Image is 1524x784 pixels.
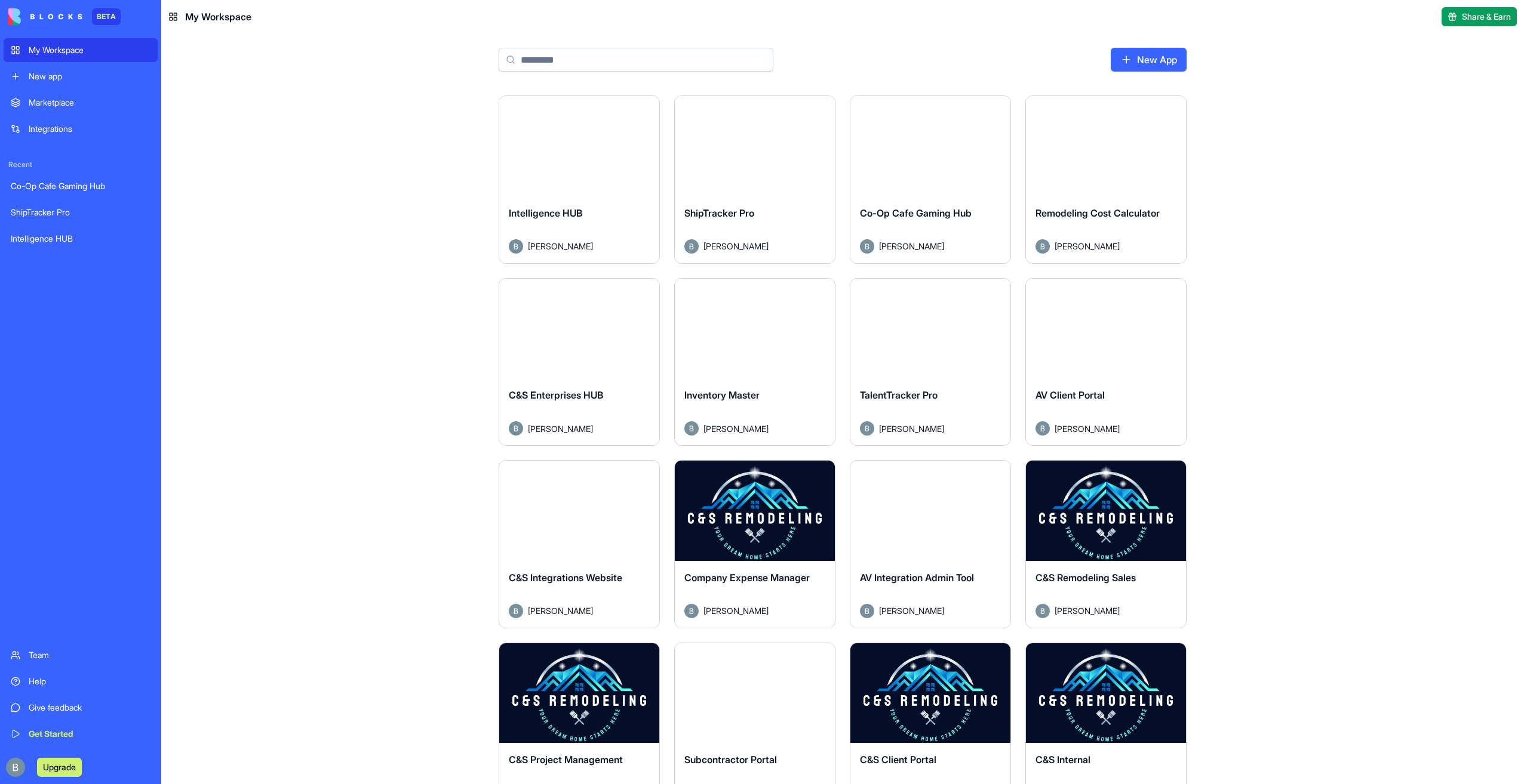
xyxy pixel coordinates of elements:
span: C&S Client Portal [860,754,936,766]
div: ShipTracker Pro [11,206,150,218]
span: Remodeling Cost Calculator [1036,207,1160,219]
img: Avatar [684,239,699,254]
span: [PERSON_NAME] [879,422,944,435]
div: Help [29,675,150,687]
a: Help [4,669,158,693]
button: Upgrade [37,758,82,777]
span: Company Expense Manager [684,572,810,584]
a: AV Integration Admin ToolAvatar[PERSON_NAME] [850,460,1011,628]
div: Give feedback [29,702,150,714]
button: Share & Earn [1442,7,1517,26]
a: Co-Op Cafe Gaming HubAvatar[PERSON_NAME] [850,95,1011,264]
span: Co-Op Cafe Gaming Hub [860,207,972,219]
div: Integrations [29,123,150,135]
a: Integrations [4,117,158,141]
span: Recent [4,160,158,169]
img: Avatar [1036,604,1050,618]
span: [PERSON_NAME] [528,422,593,435]
a: Remodeling Cost CalculatorAvatar[PERSON_NAME] [1025,95,1187,264]
div: My Workspace [29,44,150,56]
a: Co-Op Cafe Gaming Hub [4,174,158,198]
span: [PERSON_NAME] [528,240,593,252]
span: C&S Internal [1036,754,1090,766]
a: ShipTracker Pro [4,200,158,224]
span: C&S Enterprises HUB [509,389,603,401]
img: ACg8ocIug40qN1SCXJiinWdltW7QsPxROn8ZAVDlgOtPD8eQfXIZmw=s96-c [6,758,25,777]
a: ShipTracker ProAvatar[PERSON_NAME] [674,95,835,264]
span: [PERSON_NAME] [1055,422,1120,435]
div: BETA [92,8,121,25]
span: [PERSON_NAME] [703,604,769,617]
span: My Workspace [185,10,251,24]
img: Avatar [684,604,699,618]
img: Avatar [684,421,699,436]
span: C&S Remodeling Sales [1036,572,1136,584]
span: TalentTracker Pro [860,389,938,401]
img: logo [8,8,82,25]
a: AV Client PortalAvatar[PERSON_NAME] [1025,278,1187,446]
a: Intelligence HUBAvatar[PERSON_NAME] [499,95,660,264]
span: Intelligence HUB [509,207,582,219]
span: AV Client Portal [1036,389,1105,401]
img: Avatar [860,604,874,618]
span: Share & Earn [1462,11,1511,23]
a: New App [1111,48,1187,72]
span: [PERSON_NAME] [879,604,944,617]
img: Avatar [509,421,523,436]
a: My Workspace [4,38,158,62]
span: C&S Integrations Website [509,572,622,584]
span: [PERSON_NAME] [528,604,593,617]
img: Avatar [860,239,874,254]
span: Inventory Master [684,389,760,401]
span: C&S Project Management [509,754,623,766]
a: Inventory MasterAvatar[PERSON_NAME] [674,278,835,446]
a: Upgrade [37,761,82,773]
a: Marketplace [4,91,158,115]
span: [PERSON_NAME] [703,240,769,252]
span: Subcontractor Portal [684,754,777,766]
img: Avatar [860,421,874,436]
span: AV Integration Admin Tool [860,572,974,584]
a: Get Started [4,722,158,746]
img: Avatar [1036,239,1050,254]
div: Get Started [29,728,150,740]
img: Avatar [509,239,523,254]
div: New app [29,70,150,82]
span: [PERSON_NAME] [879,240,944,252]
a: C&S Enterprises HUBAvatar[PERSON_NAME] [499,278,660,446]
a: Team [4,643,158,667]
a: TalentTracker ProAvatar[PERSON_NAME] [850,278,1011,446]
span: ShipTracker Pro [684,207,754,219]
a: Intelligence HUB [4,227,158,251]
img: Avatar [509,604,523,618]
a: C&S Integrations WebsiteAvatar[PERSON_NAME] [499,460,660,628]
a: New app [4,64,158,88]
a: Company Expense ManagerAvatar[PERSON_NAME] [674,460,835,628]
div: Marketplace [29,97,150,109]
span: [PERSON_NAME] [703,422,769,435]
a: BETA [8,8,121,25]
div: Team [29,649,150,661]
span: [PERSON_NAME] [1055,240,1120,252]
a: C&S Remodeling SalesAvatar[PERSON_NAME] [1025,460,1187,628]
span: [PERSON_NAME] [1055,604,1120,617]
div: Intelligence HUB [11,233,150,245]
div: Co-Op Cafe Gaming Hub [11,180,150,192]
img: Avatar [1036,421,1050,436]
a: Give feedback [4,696,158,720]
